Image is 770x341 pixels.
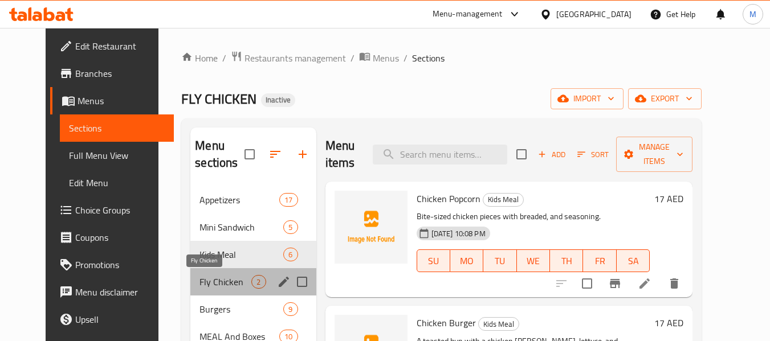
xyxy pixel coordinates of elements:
div: Fly Chicken2edit [190,268,316,295]
span: import [560,92,614,106]
input: search [373,145,507,165]
span: TH [555,253,578,269]
span: Menu disclaimer [75,285,165,299]
a: Restaurants management [231,51,346,65]
span: Sort sections [262,141,289,168]
span: SU [422,253,446,269]
span: Sections [412,51,445,65]
div: Kids Meal6 [190,241,316,268]
div: [GEOGRAPHIC_DATA] [556,8,632,20]
div: Kids Meal [478,317,519,331]
a: Edit Restaurant [50,32,174,60]
img: Chicken Popcorn [335,191,408,264]
span: Add item [533,146,570,163]
button: Sort [575,146,612,163]
div: Menu-management [433,7,503,21]
span: Burgers [199,302,283,316]
span: 9 [284,304,297,315]
span: Kids Meal [479,318,519,331]
span: TU [488,253,512,269]
div: Mini Sandwich5 [190,213,316,241]
span: Branches [75,67,165,80]
span: Sort [577,148,609,161]
span: 6 [284,249,297,260]
button: delete [661,270,688,297]
button: TU [483,249,516,272]
div: Inactive [261,93,295,107]
div: items [283,302,298,316]
button: Manage items [616,137,692,172]
span: 17 [280,195,297,206]
a: Edit menu item [638,277,651,290]
span: export [637,92,692,106]
span: Kids Meal [199,248,283,261]
a: Choice Groups [50,196,174,224]
h6: 17 AED [654,191,683,207]
span: Edit Restaurant [75,39,165,53]
span: FLY CHICKEN [181,86,256,112]
a: Menus [50,87,174,114]
span: Select to update [575,272,599,295]
button: edit [275,273,292,290]
div: items [283,248,298,261]
button: SU [417,249,450,272]
p: Bite-sized chicken pieces with breaded, and seasoning. [417,209,650,224]
button: Add [533,146,570,163]
button: Add section [289,141,316,168]
span: Chicken Burger [417,314,476,331]
span: MO [455,253,479,269]
span: Fly Chicken [199,275,251,289]
a: Edit Menu [60,169,174,196]
span: SA [621,253,645,269]
span: Appetizers [199,193,279,207]
a: Home [181,51,218,65]
span: Chicken Popcorn [417,190,480,207]
span: M [749,8,756,20]
a: Branches [50,60,174,87]
a: Promotions [50,251,174,278]
span: Menus [78,94,165,108]
div: Appetizers17 [190,186,316,213]
button: import [551,88,624,109]
button: WE [517,249,550,272]
span: Promotions [75,258,165,272]
span: Choice Groups [75,203,165,217]
div: items [283,220,298,234]
span: Kids Meal [483,193,523,206]
button: Branch-specific-item [601,270,629,297]
span: Sort items [570,146,616,163]
span: WE [522,253,545,269]
span: Add [536,148,567,161]
span: Sections [69,121,165,135]
a: Menu disclaimer [50,278,174,306]
a: Coupons [50,224,174,251]
span: Inactive [261,95,295,105]
span: 5 [284,222,297,233]
span: Manage items [625,140,683,169]
button: SA [617,249,650,272]
a: Sections [60,114,174,142]
span: Restaurants management [245,51,346,65]
h2: Menu sections [195,137,244,171]
li: / [351,51,355,65]
span: Edit Menu [69,176,165,190]
li: / [404,51,408,65]
div: Kids Meal [483,193,524,207]
button: export [628,88,702,109]
a: Menus [359,51,399,65]
button: MO [450,249,483,272]
span: Full Menu View [69,149,165,162]
span: Select section [510,142,533,166]
span: Select all sections [238,142,262,166]
span: Coupons [75,231,165,244]
span: Upsell [75,313,165,326]
button: TH [550,249,583,272]
span: FR [588,253,612,269]
span: Menus [373,51,399,65]
span: Mini Sandwich [199,220,283,234]
a: Upsell [50,306,174,333]
h2: Menu items [325,137,360,171]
